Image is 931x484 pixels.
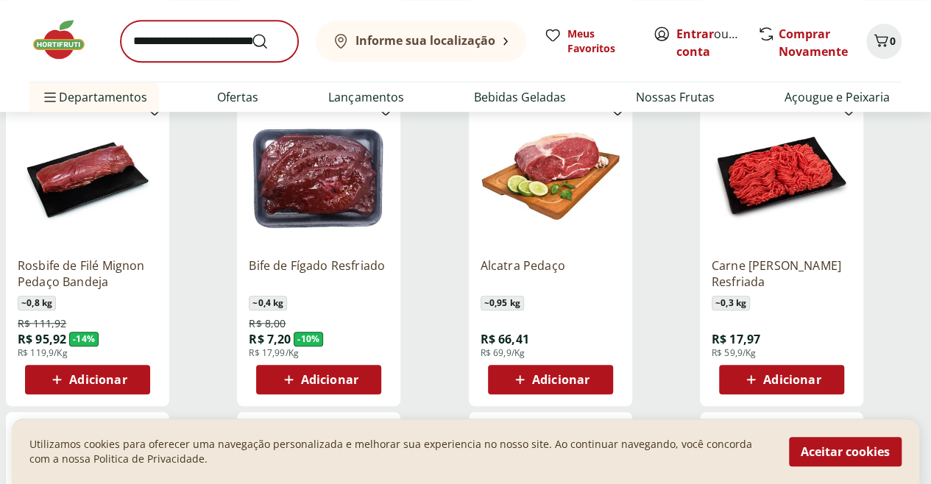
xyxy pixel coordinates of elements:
[789,437,902,466] button: Aceitar cookies
[785,88,890,106] a: Açougue e Peixaria
[69,332,99,346] span: - 14 %
[249,316,286,331] span: R$ 8,00
[25,365,150,394] button: Adicionar
[676,26,757,60] a: Criar conta
[481,296,524,310] span: ~ 0,95 kg
[249,257,389,290] a: Bife de Fígado Resfriado
[18,316,66,331] span: R$ 111,92
[251,32,286,50] button: Submit Search
[532,374,590,385] span: Adicionar
[763,374,821,385] span: Adicionar
[217,88,258,106] a: Ofertas
[355,32,495,49] b: Informe sua localização
[712,296,750,310] span: ~ 0,3 kg
[481,347,525,359] span: R$ 69,9/Kg
[719,365,844,394] button: Adicionar
[69,374,127,385] span: Adicionar
[866,24,902,59] button: Carrinho
[712,257,852,290] a: Carne [PERSON_NAME] Resfriada
[488,365,613,394] button: Adicionar
[481,106,620,246] img: Alcatra Pedaço
[29,437,771,466] p: Utilizamos cookies para oferecer uma navegação personalizada e melhorar sua experiencia no nosso ...
[636,88,715,106] a: Nossas Frutas
[779,26,848,60] a: Comprar Novamente
[481,257,620,290] a: Alcatra Pedaço
[481,331,529,347] span: R$ 66,41
[712,347,757,359] span: R$ 59,9/Kg
[328,88,403,106] a: Lançamentos
[890,34,896,48] span: 0
[544,26,635,56] a: Meus Favoritos
[316,21,526,62] button: Informe sua localização
[249,296,287,310] span: ~ 0,4 kg
[18,296,56,310] span: ~ 0,8 kg
[249,347,299,359] span: R$ 17,99/Kg
[712,331,760,347] span: R$ 17,97
[249,106,389,246] img: Bife de Fígado Resfriado
[18,257,157,290] a: Rosbife de Filé Mignon Pedaço Bandeja
[29,18,103,62] img: Hortifruti
[41,79,59,115] button: Menu
[18,106,157,246] img: Rosbife de Filé Mignon Pedaço Bandeja
[474,88,566,106] a: Bebidas Geladas
[567,26,635,56] span: Meus Favoritos
[18,331,66,347] span: R$ 95,92
[294,332,323,346] span: - 10 %
[301,374,358,385] span: Adicionar
[256,365,381,394] button: Adicionar
[712,106,852,246] img: Carne Moída Bovina Resfriada
[41,79,147,115] span: Departamentos
[249,331,291,347] span: R$ 7,20
[676,26,714,42] a: Entrar
[18,347,68,359] span: R$ 119,9/Kg
[121,21,298,62] input: search
[676,25,742,60] span: ou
